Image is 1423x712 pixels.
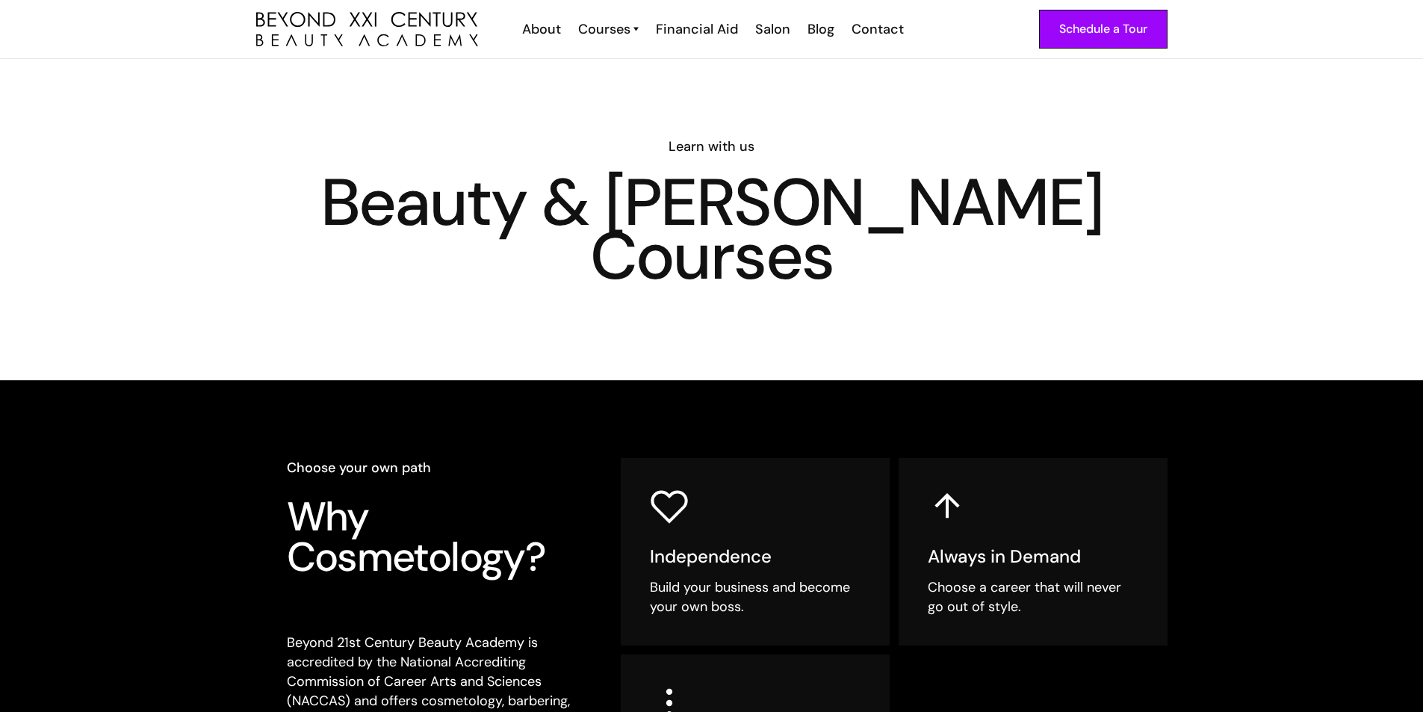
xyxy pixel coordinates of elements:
[755,19,790,39] div: Salon
[522,19,561,39] div: About
[650,545,861,568] h5: Independence
[842,19,911,39] a: Contact
[1059,19,1147,39] div: Schedule a Tour
[798,19,842,39] a: Blog
[928,487,967,526] img: up arrow
[656,19,738,39] div: Financial Aid
[256,176,1168,283] h1: Beauty & [PERSON_NAME] Courses
[646,19,745,39] a: Financial Aid
[928,578,1138,616] div: Choose a career that will never go out of style.
[650,578,861,616] div: Build your business and become your own boss.
[852,19,904,39] div: Contact
[256,12,478,47] img: beyond 21st century beauty academy logo
[512,19,568,39] a: About
[807,19,834,39] div: Blog
[287,497,578,578] h3: Why Cosmetology?
[1039,10,1168,49] a: Schedule a Tour
[928,545,1138,568] h5: Always in Demand
[256,12,478,47] a: home
[256,137,1168,156] h6: Learn with us
[745,19,798,39] a: Salon
[578,19,630,39] div: Courses
[287,458,578,477] h6: Choose your own path
[578,19,639,39] a: Courses
[650,487,689,526] img: heart icon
